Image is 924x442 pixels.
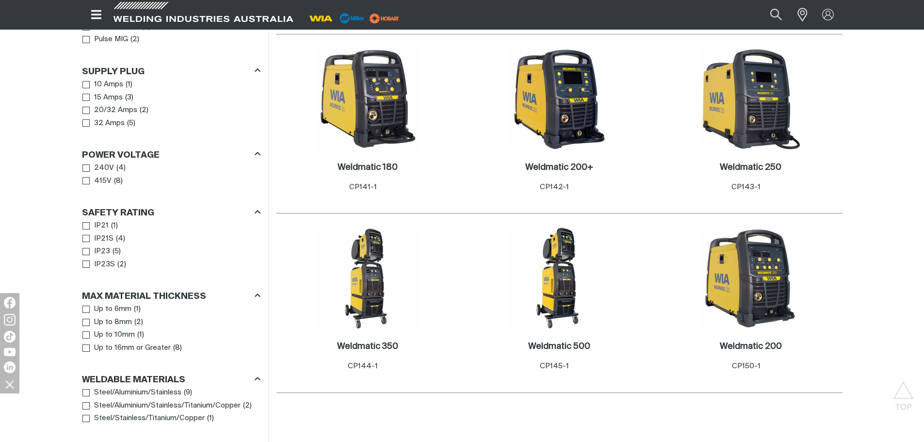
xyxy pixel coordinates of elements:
a: Weldmatic 200+ [525,162,593,173]
span: Steel/Stainless/Titanium/Copper [94,413,205,424]
a: Up to 10mm [82,328,135,342]
span: ( 1 ) [137,329,144,341]
img: LinkedIn [4,361,16,373]
span: CP150-1 [732,362,761,370]
span: 32 Amps [94,118,125,129]
a: IP21S [82,232,114,246]
div: Weldable Materials [82,373,260,386]
span: Up to 8mm [94,317,132,328]
span: CP141-1 [349,183,377,191]
span: ( 1 ) [126,79,132,90]
a: Steel/Stainless/Titanium/Copper [82,412,205,425]
img: Facebook [4,297,16,309]
img: Weldmatic 500 [507,226,611,330]
h3: Weldable Materials [82,375,185,386]
a: Up to 6mm [82,303,132,316]
div: Power Voltage [82,148,260,162]
span: Up to 10mm [94,329,135,341]
img: Weldmatic 250 [699,47,803,151]
img: Weldmatic 200+ [507,47,611,151]
ul: Safety Rating [82,219,260,271]
a: Weldmatic 200 [720,341,782,352]
a: Steel/Aluminium/Stainless [82,386,182,399]
span: Up to 6mm [94,304,131,315]
span: CP145-1 [540,362,569,370]
span: 15 Amps [94,92,123,103]
a: 415V [82,175,112,188]
ul: Supply Plug [82,78,260,130]
a: IP23 [82,245,111,258]
span: ( 5 ) [113,246,121,257]
ul: Power Voltage [82,162,260,187]
span: ( 2 ) [117,259,126,270]
a: 20/32 Amps [82,104,138,117]
span: 20/32 Amps [94,105,137,116]
span: 240V [94,163,114,174]
a: 32 Amps [82,117,125,130]
span: CP144-1 [348,362,378,370]
a: Weldmatic 350 [337,341,398,352]
span: ( 1 ) [111,220,118,231]
span: ( 9 ) [184,387,192,398]
a: Steel/Aluminium/Stainless/Titanium/Copper [82,399,241,412]
ul: Max Material Thickness [82,303,260,354]
input: Product name or item number... [747,4,792,26]
span: Steel/Aluminium/Stainless [94,387,181,398]
h2: Weldmatic 200+ [525,163,593,172]
a: miller [367,15,402,22]
span: ( 8 ) [114,176,123,187]
span: ( 2 ) [134,317,143,328]
img: Weldmatic 350 [316,226,420,330]
img: Instagram [4,314,16,326]
h3: Supply Plug [82,66,145,78]
span: ( 4 ) [116,233,125,245]
img: Weldmatic 180 [316,47,420,151]
a: 10 Amps [82,78,124,91]
h2: Weldmatic 180 [338,163,398,172]
span: ( 5 ) [127,118,135,129]
h2: Weldmatic 350 [337,342,398,351]
span: IP21 [94,220,109,231]
h2: Weldmatic 250 [720,163,781,172]
img: hide socials [1,376,18,393]
button: Search products [760,4,793,26]
span: 415V [94,176,112,187]
div: Safety Rating [82,206,260,219]
span: ( 4 ) [116,163,126,174]
div: Supply Plug [82,65,260,78]
a: IP23S [82,258,115,271]
span: ( 1 ) [134,304,141,315]
div: Max Material Thickness [82,290,260,303]
ul: Process [82,20,260,46]
span: ( 1 ) [207,413,214,424]
h3: Safety Rating [82,208,154,219]
h3: Power Voltage [82,150,160,161]
a: Up to 16mm or Greater [82,342,171,355]
span: IP23 [94,246,110,257]
img: miller [367,11,402,26]
a: Up to 8mm [82,316,132,329]
h3: Max Material Thickness [82,291,206,302]
span: CP143-1 [731,183,761,191]
span: Up to 16mm or Greater [94,343,171,354]
h2: Weldmatic 500 [528,342,590,351]
button: Scroll to top [892,381,914,403]
a: IP21 [82,219,109,232]
img: Weldmatic 200 [699,226,803,330]
img: YouTube [4,348,16,356]
span: CP142-1 [540,183,569,191]
span: Steel/Aluminium/Stainless/Titanium/Copper [94,400,241,411]
span: IP21S [94,233,113,245]
span: ( 8 ) [173,343,182,354]
a: 240V [82,162,114,175]
h2: Weldmatic 200 [720,342,782,351]
a: 15 Amps [82,91,123,104]
span: Pulse MIG [94,34,128,45]
span: ( 2 ) [130,34,139,45]
span: ( 2 ) [140,105,148,116]
a: Weldmatic 250 [720,162,781,173]
a: Pulse MIG [82,33,129,46]
img: TikTok [4,331,16,343]
ul: Weldable Materials [82,386,260,425]
a: Weldmatic 180 [338,162,398,173]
